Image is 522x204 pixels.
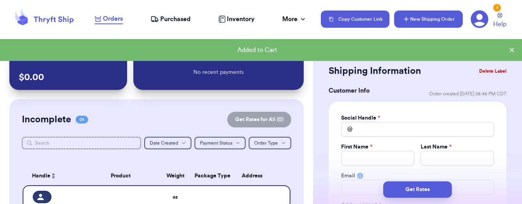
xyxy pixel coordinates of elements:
[383,181,452,198] button: Get Rates
[22,113,71,126] h2: Incomplete
[329,65,421,77] h2: Shipping Information
[321,11,389,28] button: Copy Customer Link
[193,68,244,76] p: No recent payments
[227,14,255,24] span: Inventory
[80,166,161,185] th: Product
[103,14,123,23] span: Orders
[341,143,372,151] label: First Name
[476,63,510,80] button: Delete Label
[493,20,506,29] span: Help
[160,14,191,24] span: Purchased
[50,171,57,181] button: Sort ascending
[144,137,191,149] button: Date Created
[493,13,506,29] a: Help
[394,11,463,28] button: New Shipping Order
[341,122,352,137] div: @
[195,137,246,149] button: Payment Status
[218,14,255,24] a: Inventory
[6,45,508,55] div: Added to Cart
[341,114,380,122] label: Social Handle
[32,172,50,180] span: Handle
[254,141,278,145] span: Order Type
[190,166,219,185] th: Package Type
[329,86,370,95] h3: Customer Info
[161,166,190,185] th: Weight
[200,141,232,145] span: Payment Status
[19,71,118,84] p: $ 0.00
[227,112,291,127] button: Get Rates for All (0)
[471,10,488,28] a: 7
[341,172,355,180] label: Email
[173,195,178,199] strong: oz
[249,137,291,149] button: Order Type
[76,116,88,123] span: 01
[219,166,291,185] th: Address
[150,14,191,24] a: Purchased
[282,14,307,24] div: More
[150,141,178,145] span: Date Created
[493,4,501,12] div: 7
[22,137,141,149] input: Search
[429,91,506,97] span: Order created: [DATE] 08:46 PM CDT
[421,143,451,151] label: Last Name
[95,14,123,24] a: Orders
